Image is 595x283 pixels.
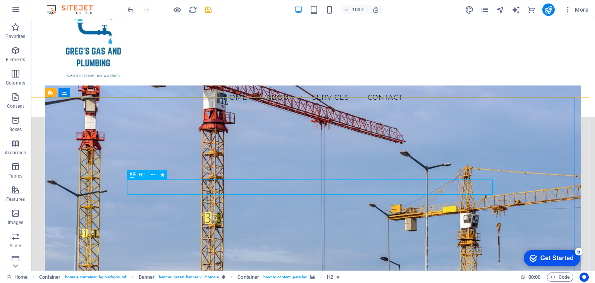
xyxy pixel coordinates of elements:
[6,80,25,86] p: Columns
[511,5,520,14] i: AI Writer
[542,3,555,16] button: publish
[9,173,22,179] p: Tables
[5,150,26,156] p: Accordion
[262,273,307,282] span: . banner-content .parallax
[6,4,63,20] div: Get Started 5 items remaining, 0% complete
[561,3,592,16] button: More
[496,5,505,14] button: navigator
[511,5,521,14] button: text_generator
[465,5,474,14] button: design
[496,5,505,14] i: Navigator
[465,5,474,14] i: Design (Ctrl+Alt+Y)
[8,219,24,226] p: Images
[520,273,541,282] h6: Session time
[203,5,213,14] button: save
[23,9,56,16] div: Get Started
[139,173,144,177] span: H2
[7,103,24,109] p: Content
[172,5,182,14] button: Click here to leave preview mode and continue editing
[6,57,26,63] p: Elements
[126,5,135,14] button: undo
[39,273,61,282] span: Click to select. Double-click to edit
[237,273,259,282] span: Click to select. Double-click to edit
[5,33,25,40] p: Favorites
[139,273,155,282] span: Click to select. Double-click to edit
[9,126,22,133] p: Boxes
[340,5,368,14] button: 100%
[327,273,333,282] span: Click to select. Double-click to edit
[528,273,540,282] span: 00 00
[222,275,225,279] i: This element is a customizable preset
[547,273,573,282] button: Code
[564,6,588,14] span: More
[310,275,315,279] i: This element contains a background
[57,2,65,9] div: 5
[480,5,490,14] button: pages
[580,273,589,282] button: Usercentrics
[480,5,489,14] i: Pages (Ctrl+Alt+S)
[39,273,340,282] nav: breadcrumb
[527,5,536,14] i: Commerce
[544,5,553,14] i: Publish
[372,6,379,13] i: On resize automatically adjust zoom level to fit chosen device.
[6,273,28,282] a: Click to cancel selection. Double-click to open Pages
[534,274,535,280] span: :
[188,5,197,14] i: Reload page
[204,5,213,14] i: Save (Ctrl+S)
[126,5,135,14] i: Undo: Alignment (flex_start_menu -> center_menu) (Ctrl+Z)
[527,5,536,14] button: commerce
[550,273,570,282] span: Code
[352,5,365,14] h6: 100%
[10,243,22,249] p: Slider
[158,273,219,282] span: . banner .preset-banner-v3-home-4
[336,275,340,279] i: Element contains an animation
[45,5,103,14] img: Editor Logo
[6,196,25,202] p: Features
[188,5,197,14] button: reload
[64,273,126,282] span: . home-4-container .bg-background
